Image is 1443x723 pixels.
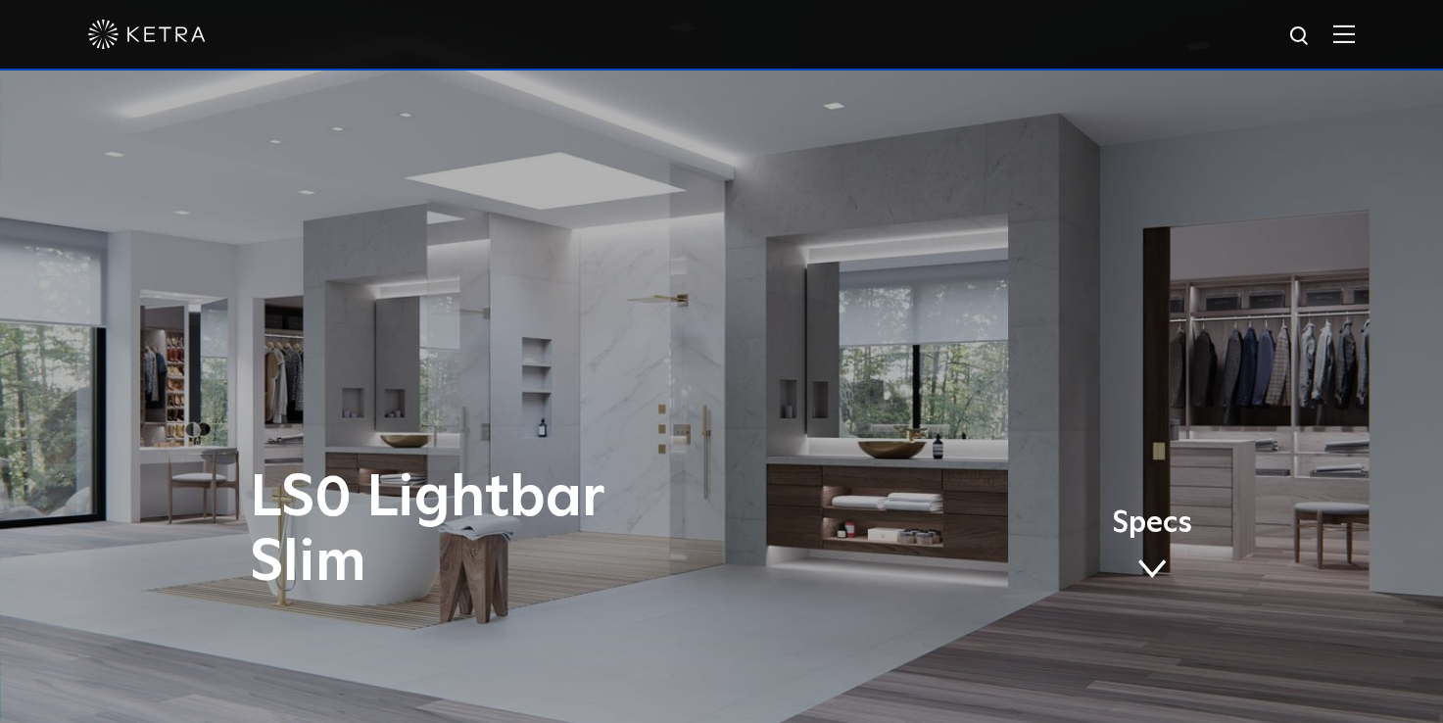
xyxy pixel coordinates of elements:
[1112,509,1192,586] a: Specs
[1288,24,1313,49] img: search icon
[1112,509,1192,538] span: Specs
[1333,24,1355,43] img: Hamburger%20Nav.svg
[250,466,803,596] h1: LS0 Lightbar Slim
[88,20,206,49] img: ketra-logo-2019-white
